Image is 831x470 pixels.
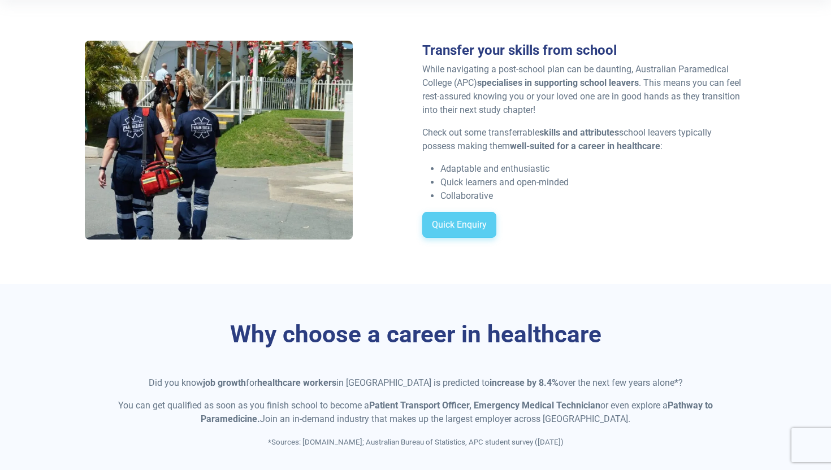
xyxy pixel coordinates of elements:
strong: increase by 8.4% [490,377,559,388]
h3: Why choose a career in healthcare [85,320,746,349]
span: *Sources: [DOMAIN_NAME]; Australian Bureau of Statistics, APC student survey ([DATE]) [268,438,564,446]
p: You can get qualified as soon as you finish school to become a or even explore a Join an in-deman... [85,399,746,426]
strong: well-suited for a career in healthcare [510,141,660,151]
p: Did you know for in [GEOGRAPHIC_DATA] is predicted to over the next few years alone*? [85,376,746,390]
strong: and attributes [562,127,619,138]
strong: healthcare workers [257,377,336,388]
li: Quick learners and open-minded [440,176,746,189]
a: Quick Enquiry [422,212,496,238]
p: While navigating a post-school plan can be daunting, Australian Paramedical College (APC) . This ... [422,63,746,117]
p: Check out some transferrable school leavers typically possess making them : [422,126,746,153]
li: Collaborative [440,189,746,203]
h3: Transfer your skills from school [422,42,746,59]
strong: Patient Transport Officer, Emergency Medical Technician [369,400,600,411]
strong: job growth [203,377,246,388]
strong: skills [539,127,560,138]
li: Adaptable and enthusiastic [440,162,746,176]
strong: specialises in supporting school leavers [477,77,639,88]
